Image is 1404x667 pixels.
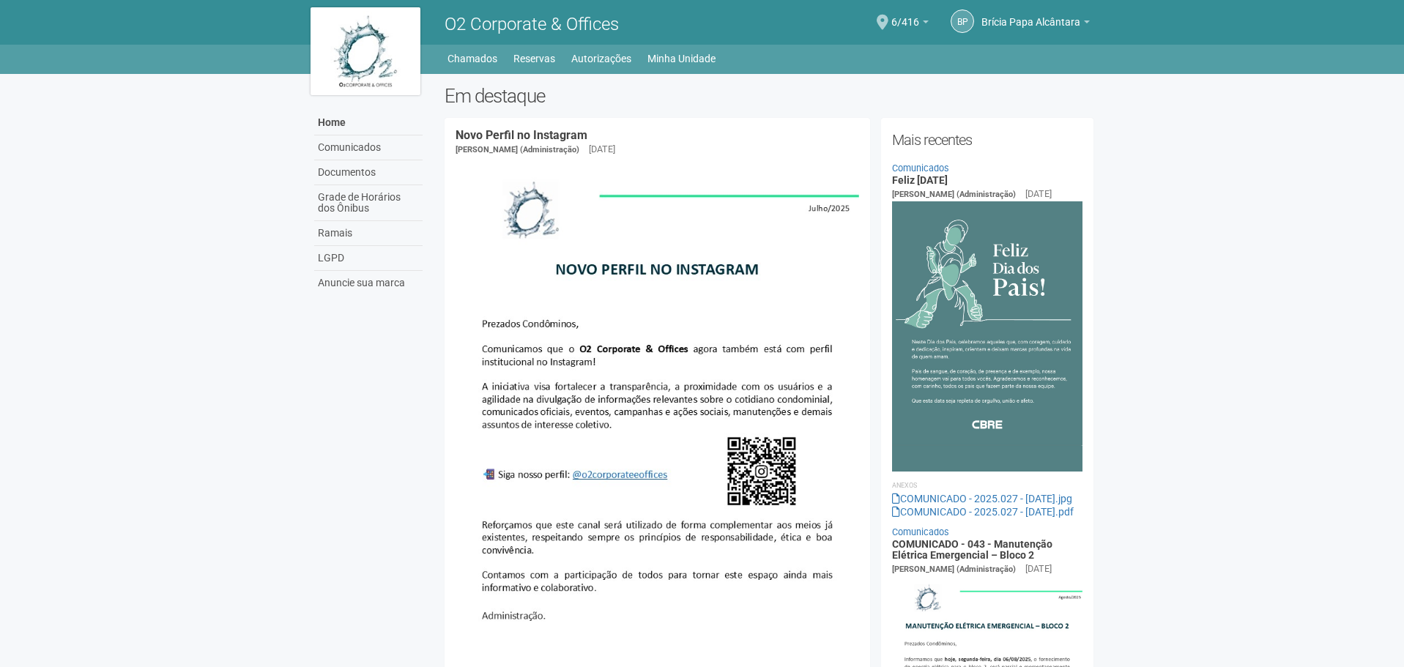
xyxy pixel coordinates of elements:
[892,163,949,174] a: Comunicados
[647,48,716,69] a: Minha Unidade
[456,128,587,142] a: Novo Perfil no Instagram
[892,526,949,537] a: Comunicados
[891,18,929,30] a: 6/416
[314,111,423,135] a: Home
[456,145,579,154] span: [PERSON_NAME] (Administração)
[892,479,1083,492] li: Anexos
[311,7,420,95] img: logo.jpg
[892,190,1016,199] span: [PERSON_NAME] (Administração)
[981,18,1090,30] a: Brícia Papa Alcântara
[951,10,974,33] a: BP
[314,246,423,271] a: LGPD
[1025,562,1052,575] div: [DATE]
[892,538,1052,561] a: COMUNICADO - 043 - Manutenção Elétrica Emergencial – Bloco 2
[892,201,1083,472] img: COMUNICADO%20-%202025.027%20-%20Dia%20dos%20Pais.jpg
[589,143,615,156] div: [DATE]
[571,48,631,69] a: Autorizações
[892,174,948,186] a: Feliz [DATE]
[981,2,1080,28] span: Brícia Papa Alcântara
[314,221,423,246] a: Ramais
[1025,187,1052,201] div: [DATE]
[513,48,555,69] a: Reservas
[892,564,1016,574] span: [PERSON_NAME] (Administração)
[314,185,423,221] a: Grade de Horários dos Ônibus
[314,271,423,295] a: Anuncie sua marca
[445,14,619,34] span: O2 Corporate & Offices
[314,160,423,185] a: Documentos
[447,48,497,69] a: Chamados
[892,129,1083,151] h2: Mais recentes
[314,135,423,160] a: Comunicados
[445,85,1094,107] h2: Em destaque
[892,493,1072,504] a: COMUNICADO - 2025.027 - [DATE].jpg
[892,506,1074,518] a: COMUNICADO - 2025.027 - [DATE].pdf
[891,2,919,28] span: 6/416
